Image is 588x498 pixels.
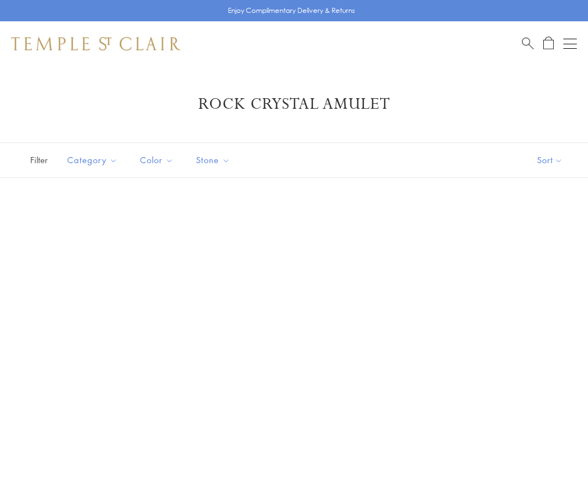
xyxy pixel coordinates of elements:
[188,147,239,173] button: Stone
[62,153,126,167] span: Category
[190,153,239,167] span: Stone
[11,37,180,50] img: Temple St. Clair
[522,36,534,50] a: Search
[512,143,588,177] button: Show sort by
[228,5,355,16] p: Enjoy Complimentary Delivery & Returns
[59,147,126,173] button: Category
[543,36,554,50] a: Open Shopping Bag
[132,147,182,173] button: Color
[134,153,182,167] span: Color
[563,37,577,50] button: Open navigation
[28,94,560,114] h1: Rock Crystal Amulet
